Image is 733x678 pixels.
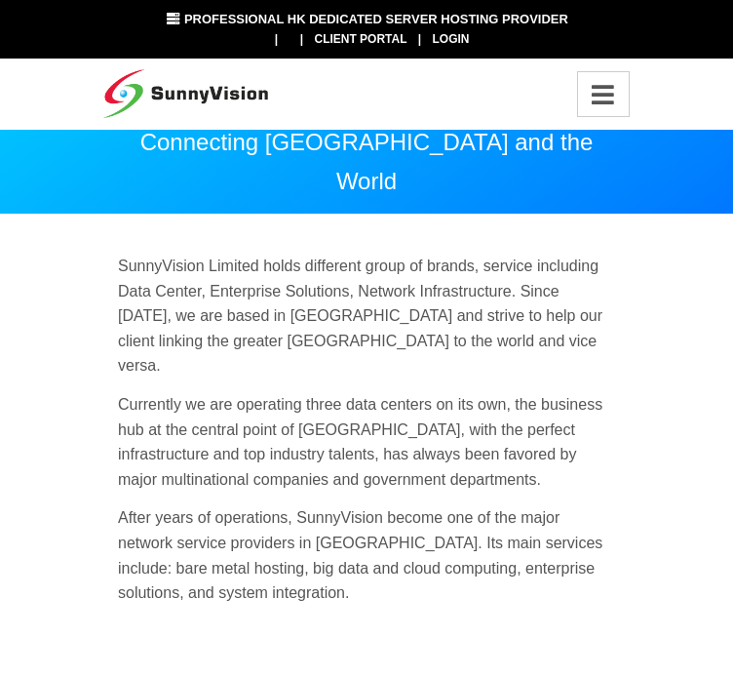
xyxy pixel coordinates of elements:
p: SunnyVision Limited holds different group of brands, service including Data Center, Enterprise So... [118,254,615,379]
li: | [300,30,303,49]
img: SunnyVision Limited [103,69,268,118]
span: Professional HK Dedicated Server Hosting Provider [184,12,568,26]
a: Login [432,32,469,46]
a: Client Portal [315,32,407,46]
p: Connecting [GEOGRAPHIC_DATA] and the World [118,123,615,201]
p: Trustable Hong Kong Dedicated Server Service Provider [118,211,615,234]
p: Currently we are operating three data centers on its own, the business hub at the central point o... [118,392,615,492]
p: After years of operations, SunnyVision become one of the major network service providers in [GEOG... [118,505,615,605]
div: Toggle navigation [577,71,630,117]
li: | [418,30,421,49]
li: | [275,30,278,49]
